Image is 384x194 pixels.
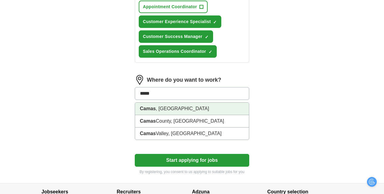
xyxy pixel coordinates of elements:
strong: Camas [140,131,156,136]
span: Customer Experience Specialist [143,19,211,25]
img: location.png [135,75,144,85]
p: By registering, you consent to us applying to suitable jobs for you [135,169,250,175]
strong: Camas [140,118,156,124]
span: ✓ [209,49,212,54]
span: Appointment Coordinator [143,4,197,10]
label: Where do you want to work? [147,76,221,84]
li: Valley, [GEOGRAPHIC_DATA] [135,128,249,140]
button: Start applying for jobs [135,154,250,167]
li: , [GEOGRAPHIC_DATA] [135,103,249,115]
button: Appointment Coordinator [139,1,208,13]
span: Customer Success Manager [143,33,202,40]
span: Sales Operations Coordinator [143,48,206,55]
button: Sales Operations Coordinator✓ [139,45,217,58]
button: Customer Success Manager✓ [139,30,213,43]
li: County, [GEOGRAPHIC_DATA] [135,115,249,128]
strong: Camas [140,106,156,111]
span: ✓ [205,35,209,39]
span: ✓ [213,20,217,25]
button: Customer Experience Specialist✓ [139,15,222,28]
